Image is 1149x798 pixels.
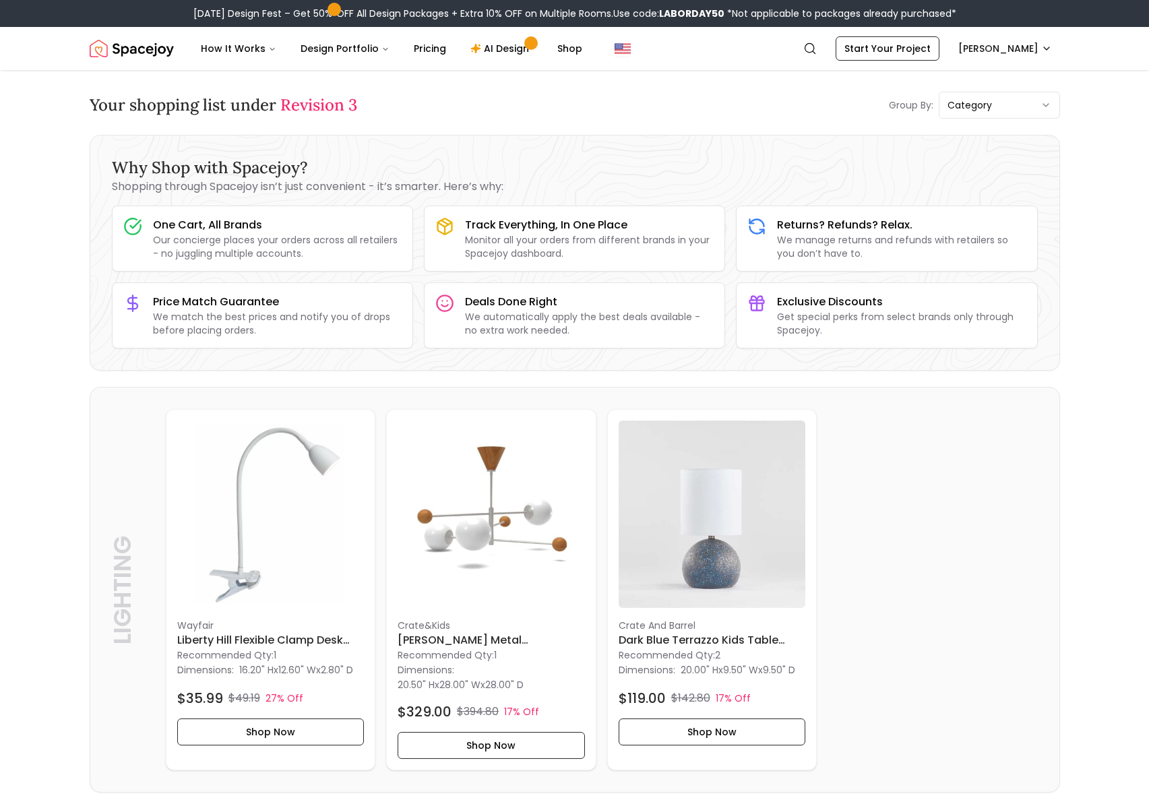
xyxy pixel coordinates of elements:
nav: Global [90,27,1060,70]
p: x x [239,663,353,677]
a: Pricing [403,35,457,62]
a: Start Your Project [836,36,939,61]
span: 9.50" W [723,663,758,677]
span: 12.60" W [278,663,316,677]
h3: Price Match Guarantee [153,294,402,310]
h3: Returns? Refunds? Relax. [777,217,1026,233]
span: 16.20" H [239,663,274,677]
h6: Dark Blue Terrazzo Kids Table Lamp [619,632,806,648]
div: Liberty Hill Flexible Clamp Desk Lamp [166,409,376,770]
b: LABORDAY50 [659,7,724,20]
h3: Track Everything, In One Place [465,217,714,233]
span: 28.00" W [439,678,480,692]
span: 2.80" D [321,663,353,677]
p: Recommended Qty: 2 [619,648,806,662]
h3: One Cart, All Brands [153,217,402,233]
p: Our concierge places your orders across all retailers - no juggling multiple accounts. [153,233,402,260]
span: Use code: [613,7,724,20]
img: Liberty Hill Flexible Clamp Desk Lamp image [177,421,365,608]
p: x x [398,678,524,692]
p: Dimensions: [398,662,454,678]
p: Dimensions: [177,662,234,678]
h3: Why Shop with Spacejoy? [112,157,1038,179]
p: We automatically apply the best deals available - no extra work needed. [465,310,714,337]
a: Quinn Metal Wood Ceiling Light imageCrate&kids[PERSON_NAME] Metal [PERSON_NAME] Ceiling LightReco... [386,409,596,770]
p: Lighting [109,428,136,751]
span: 9.50" D [763,663,795,677]
button: Shop Now [398,732,585,759]
h6: Liberty Hill Flexible Clamp Desk Lamp [177,632,365,648]
h3: Deals Done Right [465,294,714,310]
img: Dark Blue Terrazzo Kids Table Lamp image [619,421,806,608]
p: 17% Off [504,705,539,718]
p: $49.19 [228,690,260,706]
p: Get special perks from select brands only through Spacejoy. [777,310,1026,337]
div: Dark Blue Terrazzo Kids Table Lamp [607,409,817,770]
p: Wayfair [177,619,365,632]
div: Quinn Metal Wood Ceiling Light [386,409,596,770]
button: Shop Now [177,718,365,745]
a: Liberty Hill Flexible Clamp Desk Lamp imageWayfairLiberty Hill Flexible Clamp Desk LampRecommende... [166,409,376,770]
img: Spacejoy Logo [90,35,174,62]
span: 20.50" H [398,678,435,692]
p: Crate&kids [398,619,585,632]
span: 20.00" H [681,663,718,677]
p: Recommended Qty: 1 [398,648,585,662]
button: Design Portfolio [290,35,400,62]
span: 28.00" D [485,678,524,692]
h4: $35.99 [177,689,223,708]
span: *Not applicable to packages already purchased* [724,7,956,20]
h4: $329.00 [398,702,452,721]
h4: $119.00 [619,689,666,708]
img: United States [615,40,631,57]
p: Monitor all your orders from different brands in your Spacejoy dashboard. [465,233,714,260]
img: Quinn Metal Wood Ceiling Light image [398,421,585,608]
span: Revision 3 [280,94,357,115]
nav: Main [190,35,593,62]
p: Dimensions: [619,662,675,678]
a: Spacejoy [90,35,174,62]
button: Shop Now [619,718,806,745]
p: Group By: [889,98,933,112]
p: $394.80 [457,704,499,720]
p: We manage returns and refunds with retailers so you don’t have to. [777,233,1026,260]
button: [PERSON_NAME] [950,36,1060,61]
a: Shop [547,35,593,62]
p: x x [681,663,795,677]
p: Shopping through Spacejoy isn’t just convenient - it’s smarter. Here’s why: [112,179,1038,195]
h3: Your shopping list under [90,94,357,116]
p: Crate And Barrel [619,619,806,632]
h6: [PERSON_NAME] Metal [PERSON_NAME] Ceiling Light [398,632,585,648]
h3: Exclusive Discounts [777,294,1026,310]
a: AI Design [460,35,544,62]
p: Recommended Qty: 1 [177,648,365,662]
p: 27% Off [266,692,303,705]
p: 17% Off [716,692,751,705]
button: How It Works [190,35,287,62]
p: $142.80 [671,690,710,706]
a: Dark Blue Terrazzo Kids Table Lamp imageCrate And BarrelDark Blue Terrazzo Kids Table LampRecomme... [607,409,817,770]
div: [DATE] Design Fest – Get 50% OFF All Design Packages + Extra 10% OFF on Multiple Rooms. [193,7,956,20]
p: We match the best prices and notify you of drops before placing orders. [153,310,402,337]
